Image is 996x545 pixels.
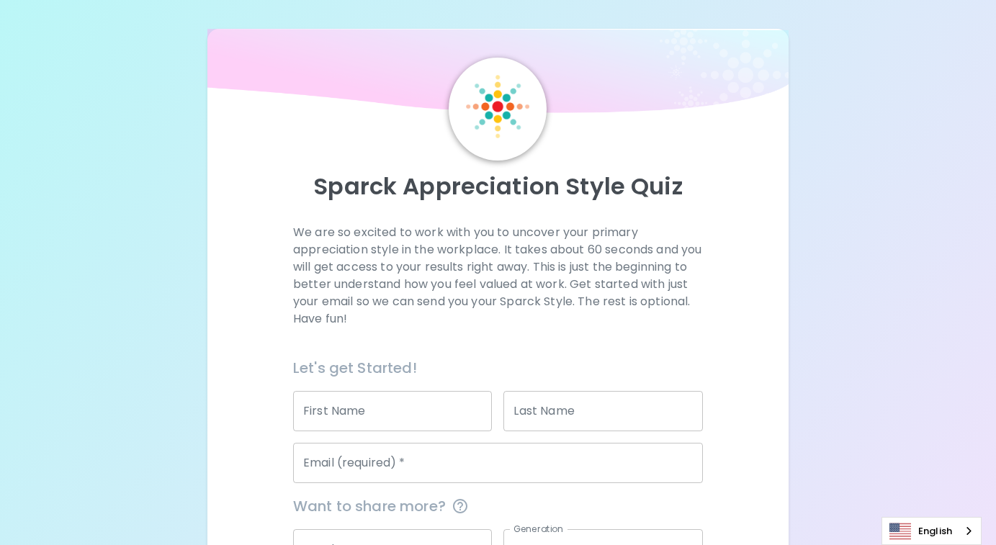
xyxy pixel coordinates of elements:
aside: Language selected: English [881,517,982,545]
img: Sparck Logo [466,75,529,138]
div: Language [881,517,982,545]
a: English [882,518,981,544]
span: Want to share more? [293,495,703,518]
img: wave [207,29,789,120]
label: Generation [513,523,563,535]
p: We are so excited to work with you to uncover your primary appreciation style in the workplace. I... [293,224,703,328]
p: Sparck Appreciation Style Quiz [225,172,771,201]
svg: This information is completely confidential and only used for aggregated appreciation studies at ... [452,497,469,515]
h6: Let's get Started! [293,356,703,379]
